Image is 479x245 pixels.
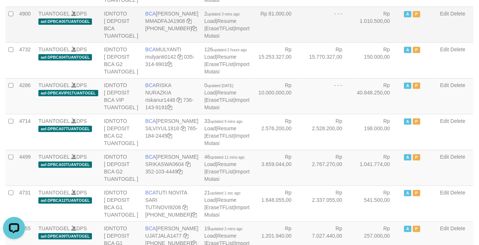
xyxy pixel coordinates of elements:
[38,162,92,168] span: aaf-DPBCA03TUANTOGEL
[210,120,243,124] span: updated 9 mins ago
[217,90,236,96] a: Resume
[38,190,70,196] a: TUANTOGEL
[451,154,465,160] a: Delete
[183,233,188,239] a: Copy UJATJALA1477 to clipboard
[38,11,70,17] a: TUANTOGEL
[145,125,179,131] a: SILVIYUL1818
[204,161,216,167] a: Load
[440,190,449,196] a: Edit
[192,25,197,31] a: Copy 4062282031 to clipboard
[413,154,420,161] span: Paused
[177,97,182,103] a: Copy riskanur1448 to clipboard
[303,78,353,114] td: - - -
[185,161,191,167] a: Copy SRIKASWA0604 to clipboard
[206,204,233,210] a: EraseTFList
[303,186,353,221] td: Rp 2.337.055,00
[204,97,249,110] a: Import Mutasi
[404,190,411,196] span: Active
[451,225,465,231] a: Delete
[413,226,420,232] span: Paused
[217,197,236,203] a: Resume
[217,54,236,60] a: Resume
[204,125,216,131] a: Load
[142,78,201,114] td: RISKA NURAZKIA 736-143-9191
[404,11,411,17] span: Active
[145,204,181,210] a: TUTINOVI9208
[204,82,233,88] span: 0
[204,190,249,218] span: | | |
[213,48,247,52] span: updated 2 hours ago
[253,150,303,186] td: Rp 3.659.044,00
[38,154,70,160] a: TUANTOGEL
[38,225,70,231] a: TUANTOGEL
[38,118,70,124] a: TUANTOGEL
[440,11,449,17] a: Edit
[145,190,155,196] span: BCA
[35,186,101,221] td: DPS
[35,114,101,150] td: DPS
[38,54,92,61] span: aaf-DPBCA04TUANTOGEL
[210,227,243,231] span: updated 2 mins ago
[16,78,35,114] td: 4286
[145,233,182,239] a: UJATJALA1477
[440,154,449,160] a: Edit
[145,154,156,160] span: BCA
[101,78,143,114] td: IDNTOTO [ DEPOSIT BCA VIP TUANTOGEL ]
[204,118,249,146] span: | | |
[451,82,465,88] a: Delete
[101,186,143,221] td: IDNTOTO [ DEPOSIT BCA G1 TUANTOGEL ]
[206,61,233,67] a: EraseTFList
[217,161,236,167] a: Resume
[145,46,156,52] span: BCA
[38,82,70,88] a: TUANTOGEL
[35,150,101,186] td: DPS
[206,97,233,103] a: EraseTFList
[204,54,216,60] a: Load
[303,150,353,186] td: Rp 2.767.270,00
[210,155,244,159] span: updated 11 mins ago
[38,126,92,132] span: aaf-DPBCA07TUANTOGEL
[253,186,303,221] td: Rp 1.648.055,00
[16,114,35,150] td: 4714
[253,42,303,78] td: Rp 15.253.327,00
[145,118,156,124] span: BCA
[404,154,411,161] span: Active
[204,154,244,160] span: 46
[35,42,101,78] td: DPS
[204,133,249,146] a: Import Mutasi
[353,78,401,114] td: Rp 40.848.250,00
[440,46,449,52] a: Edit
[404,47,411,53] span: Active
[145,97,175,103] a: riskanur1448
[353,7,401,42] td: Rp 1.010.500,00
[204,18,216,24] a: Load
[440,82,449,88] a: Edit
[253,114,303,150] td: Rp 2.576.200,00
[204,25,249,39] a: Import Mutasi
[181,125,186,131] a: Copy SILVIYUL1818 to clipboard
[253,78,303,114] td: Rp 10.000.000,00
[303,7,353,42] td: - - -
[451,46,465,52] a: Delete
[413,47,420,53] span: Paused
[16,186,35,221] td: 4731
[35,78,101,114] td: DPS
[101,42,143,78] td: IDNTOTO [ DEPOSIT BCA G2 TUANTOGEL ]
[38,18,92,25] span: aaf-DPBCA05TUANTOGEL
[101,150,143,186] td: IDNTOTO [ DEPOSIT BCA G2 TUANTOGEL ]
[145,225,156,231] span: BCA
[187,18,192,24] a: Copy MMADFAJA1908 to clipboard
[204,154,249,182] span: | | |
[145,18,185,24] a: MMADFAJA1908
[204,11,240,17] span: 2
[204,61,249,75] a: Import Mutasi
[303,114,353,150] td: Rp 2.528.200,00
[16,150,35,186] td: 4499
[35,7,101,42] td: DPS
[404,118,411,125] span: Active
[204,190,240,196] span: 21
[178,54,183,60] a: Copy mulyanti0142 to clipboard
[101,7,143,42] td: IDNTOTO [ DEPOSIT BCA TUANTOGEL ]
[204,11,249,39] span: | | |
[204,46,249,75] span: | | |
